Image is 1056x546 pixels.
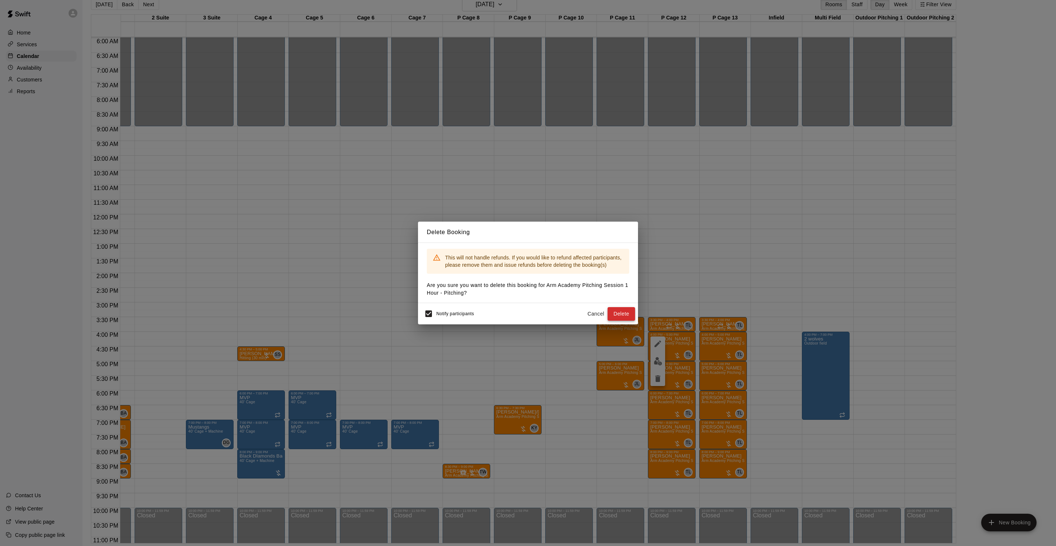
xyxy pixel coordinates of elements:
[584,307,608,321] button: Cancel
[445,251,623,272] div: This will not handle refunds. If you would like to refund affected participants, please remove th...
[427,281,629,297] p: Are you sure you want to delete this booking for Arm Academy Pitching Session 1 Hour - Pitching ?
[608,307,635,321] button: Delete
[436,312,474,317] span: Notify participants
[418,222,638,243] h2: Delete Booking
